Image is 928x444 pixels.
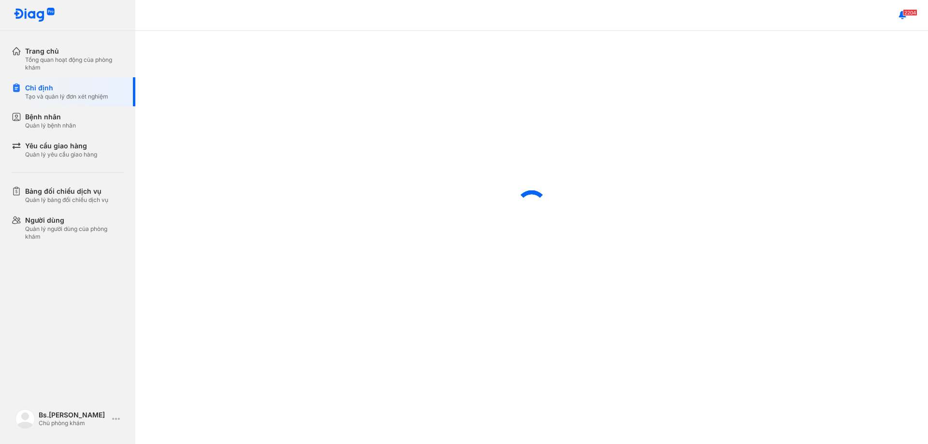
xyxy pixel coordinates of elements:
[25,151,97,158] div: Quản lý yêu cầu giao hàng
[25,93,108,100] div: Tạo và quản lý đơn xét nghiệm
[15,409,35,429] img: logo
[25,196,108,204] div: Quản lý bảng đối chiếu dịch vụ
[25,186,108,196] div: Bảng đối chiếu dịch vụ
[25,112,76,122] div: Bệnh nhân
[25,141,97,151] div: Yêu cầu giao hàng
[14,8,55,23] img: logo
[39,419,108,427] div: Chủ phòng khám
[25,225,124,241] div: Quản lý người dùng của phòng khám
[25,56,124,72] div: Tổng quan hoạt động của phòng khám
[25,215,124,225] div: Người dùng
[39,411,108,419] div: Bs.[PERSON_NAME]
[25,122,76,129] div: Quản lý bệnh nhân
[25,46,124,56] div: Trang chủ
[903,9,917,16] span: 2204
[25,83,108,93] div: Chỉ định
